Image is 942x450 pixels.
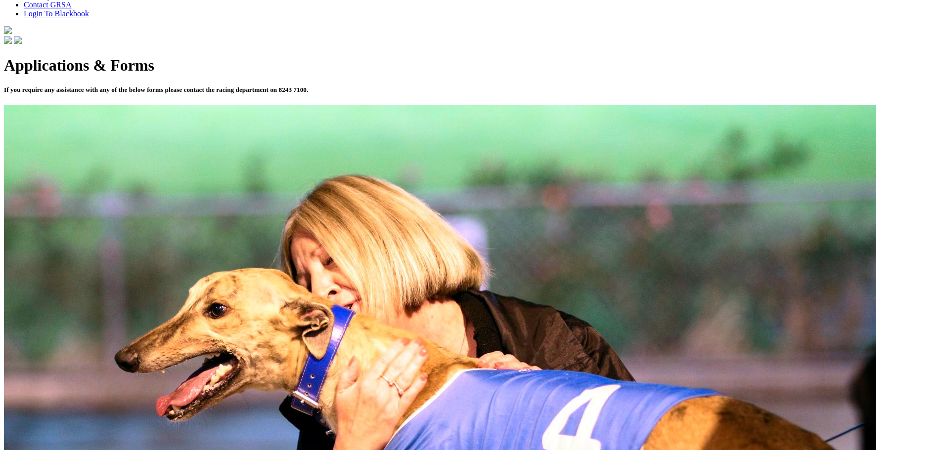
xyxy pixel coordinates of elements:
[24,9,89,18] a: Login To Blackbook
[4,86,938,94] h5: If you require any assistance with any of the below forms please contact the racing department on...
[4,36,12,44] img: facebook.svg
[4,56,938,75] h1: Applications & Forms
[24,0,71,9] a: Contact GRSA
[4,26,12,34] img: logo-grsa-white.png
[14,36,22,44] img: twitter.svg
